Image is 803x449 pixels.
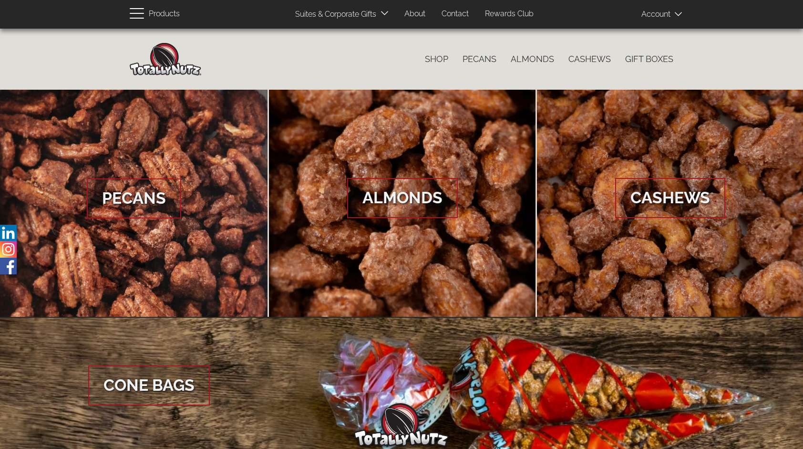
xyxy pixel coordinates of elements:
a: Contact [434,5,476,23]
a: About [397,5,432,23]
span: Cashews [615,178,725,218]
a: Suites & Corporate Gifts [288,5,379,24]
span: Cone Bags [88,365,210,406]
a: Almonds [504,49,561,69]
span: Products [149,7,180,21]
span: Almonds [347,178,458,218]
span: Pecans [87,178,181,219]
a: Gift Boxes [618,49,680,69]
img: Home [130,43,201,75]
a: Almonds [269,90,535,318]
img: Totally Nutz Logo [354,403,449,447]
a: Cashews [561,49,618,69]
a: Rewards Club [478,5,541,23]
a: Pecans [455,49,504,69]
a: Shop [418,49,455,69]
